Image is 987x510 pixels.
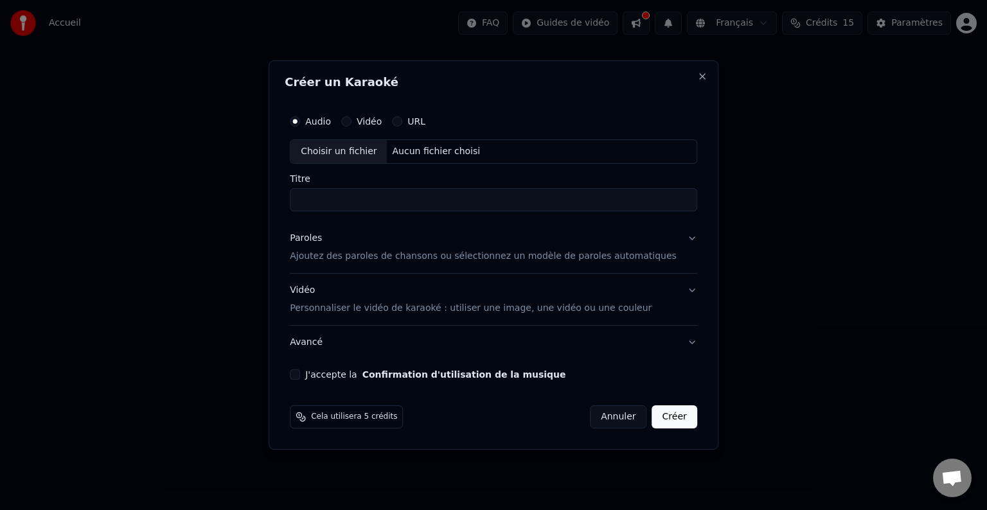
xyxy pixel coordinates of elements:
label: URL [407,117,425,126]
button: ParolesAjoutez des paroles de chansons ou sélectionnez un modèle de paroles automatiques [290,222,697,273]
p: Personnaliser le vidéo de karaoké : utiliser une image, une vidéo ou une couleur [290,302,652,315]
label: Vidéo [357,117,382,126]
label: J'accepte la [305,370,565,379]
label: Titre [290,174,697,183]
button: Créer [652,405,697,428]
div: Choisir un fichier [290,140,387,163]
div: Aucun fichier choisi [387,145,486,158]
div: Paroles [290,232,322,245]
p: Ajoutez des paroles de chansons ou sélectionnez un modèle de paroles automatiques [290,250,677,263]
label: Audio [305,117,331,126]
button: Avancé [290,326,697,359]
div: Vidéo [290,284,652,315]
span: Cela utilisera 5 crédits [311,412,397,422]
h2: Créer un Karaoké [285,76,702,88]
button: Annuler [590,405,646,428]
button: J'accepte la [362,370,566,379]
button: VidéoPersonnaliser le vidéo de karaoké : utiliser une image, une vidéo ou une couleur [290,274,697,325]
